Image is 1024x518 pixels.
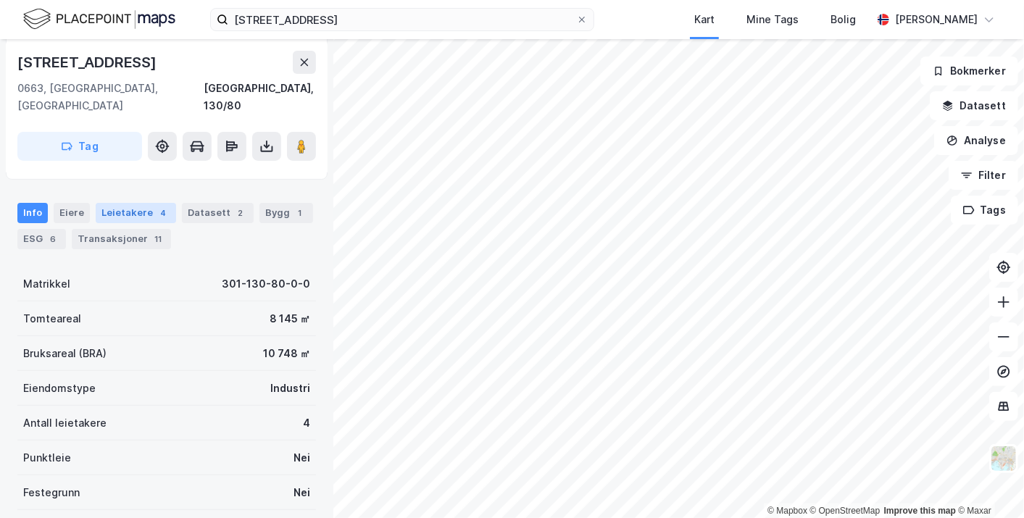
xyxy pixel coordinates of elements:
[934,126,1018,155] button: Analyse
[23,484,80,501] div: Festegrunn
[17,51,159,74] div: [STREET_ADDRESS]
[294,449,310,467] div: Nei
[810,506,881,516] a: OpenStreetMap
[222,275,310,293] div: 301-130-80-0-0
[694,11,715,28] div: Kart
[930,91,1018,120] button: Datasett
[270,380,310,397] div: Industri
[151,232,165,246] div: 11
[156,206,170,220] div: 4
[23,345,107,362] div: Bruksareal (BRA)
[990,445,1017,472] img: Z
[17,203,48,223] div: Info
[46,232,60,246] div: 6
[952,448,1024,518] div: Kontrollprogram for chat
[23,275,70,293] div: Matrikkel
[23,7,175,32] img: logo.f888ab2527a4732fd821a326f86c7f29.svg
[895,11,978,28] div: [PERSON_NAME]
[949,161,1018,190] button: Filter
[23,449,71,467] div: Punktleie
[294,484,310,501] div: Nei
[952,448,1024,518] iframe: Chat Widget
[23,310,81,327] div: Tomteareal
[951,196,1018,225] button: Tags
[270,310,310,327] div: 8 145 ㎡
[259,203,313,223] div: Bygg
[182,203,254,223] div: Datasett
[293,206,307,220] div: 1
[72,229,171,249] div: Transaksjoner
[767,506,807,516] a: Mapbox
[831,11,856,28] div: Bolig
[17,229,66,249] div: ESG
[263,345,310,362] div: 10 748 ㎡
[233,206,248,220] div: 2
[920,57,1018,85] button: Bokmerker
[96,203,176,223] div: Leietakere
[17,132,142,161] button: Tag
[204,80,316,114] div: [GEOGRAPHIC_DATA], 130/80
[23,380,96,397] div: Eiendomstype
[746,11,799,28] div: Mine Tags
[228,9,576,30] input: Søk på adresse, matrikkel, gårdeiere, leietakere eller personer
[54,203,90,223] div: Eiere
[23,414,107,432] div: Antall leietakere
[17,80,204,114] div: 0663, [GEOGRAPHIC_DATA], [GEOGRAPHIC_DATA]
[303,414,310,432] div: 4
[884,506,956,516] a: Improve this map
